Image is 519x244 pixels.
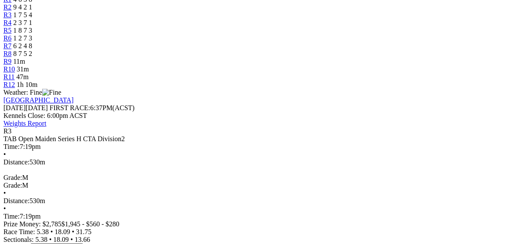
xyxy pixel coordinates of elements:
span: 6 2 4 8 [13,42,32,49]
a: R9 [3,58,12,65]
span: • [71,236,73,243]
span: R3 [3,127,12,135]
a: R7 [3,42,12,49]
span: 1 8 7 3 [13,27,32,34]
div: Kennels Close: 6:00pm ACST [3,112,516,120]
span: $1,945 - $560 - $280 [62,220,120,228]
span: • [49,236,52,243]
span: 5.38 [37,228,49,235]
span: FIRST RACE: [49,104,90,111]
span: • [50,228,53,235]
span: Race Time: [3,228,35,235]
span: 18.09 [55,228,70,235]
a: Weights Report [3,120,46,127]
a: R10 [3,65,15,73]
span: 9 4 2 1 [13,3,32,11]
span: Time: [3,143,20,150]
span: 1h 10m [17,81,37,88]
span: 47m [16,73,28,80]
div: TAB Open Maiden Series H CTA Division2 [3,135,516,143]
a: R2 [3,3,12,11]
div: 530m [3,158,516,166]
span: Distance: [3,158,29,166]
img: Fine [42,89,61,96]
a: R11 [3,73,15,80]
a: R12 [3,81,15,88]
span: Weather: Fine [3,89,61,96]
span: Grade: [3,182,22,189]
a: R6 [3,34,12,42]
span: 31m [17,65,29,73]
span: 13.66 [74,236,90,243]
span: 11m [13,58,25,65]
a: R5 [3,27,12,34]
span: Grade: [3,174,22,181]
div: 530m [3,197,516,205]
span: Sectionals: [3,236,34,243]
span: 31.75 [76,228,92,235]
span: • [3,151,6,158]
span: [DATE] [3,104,48,111]
span: • [3,189,6,197]
a: R3 [3,11,12,19]
div: Prize Money: $2,785 [3,220,516,228]
a: [GEOGRAPHIC_DATA] [3,96,74,104]
span: Distance: [3,197,29,204]
span: • [3,205,6,212]
a: R8 [3,50,12,57]
div: M [3,174,516,182]
span: 18.09 [53,236,69,243]
span: 2 3 7 1 [13,19,32,26]
span: 6:37PM(ACST) [49,104,135,111]
div: 7:19pm [3,143,516,151]
span: [DATE] [3,104,26,111]
div: 7:19pm [3,213,516,220]
span: 5.38 [35,236,47,243]
span: 1 7 5 4 [13,11,32,19]
span: Time: [3,213,20,220]
div: M [3,182,516,189]
a: R4 [3,19,12,26]
span: • [72,228,74,235]
span: 8 7 5 2 [13,50,32,57]
span: 1 2 7 3 [13,34,32,42]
